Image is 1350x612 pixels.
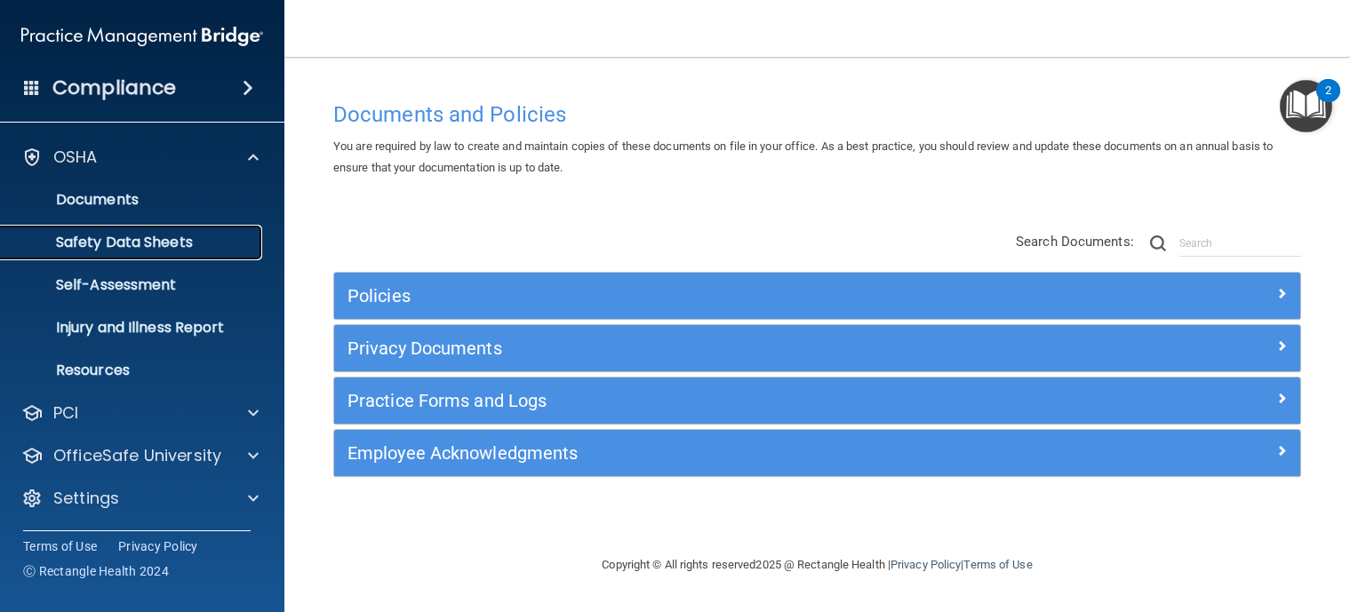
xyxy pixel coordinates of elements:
[118,537,198,555] a: Privacy Policy
[347,391,1045,410] h5: Practice Forms and Logs
[891,558,961,571] a: Privacy Policy
[53,147,98,168] p: OSHA
[53,488,119,509] p: Settings
[347,439,1287,467] a: Employee Acknowledgments
[1280,80,1332,132] button: Open Resource Center, 2 new notifications
[21,445,259,466] a: OfficeSafe University
[347,443,1045,463] h5: Employee Acknowledgments
[12,319,254,337] p: Injury and Illness Report
[12,191,254,209] p: Documents
[347,282,1287,310] a: Policies
[12,362,254,379] p: Resources
[12,276,254,294] p: Self-Assessment
[347,334,1287,362] a: Privacy Documents
[1016,234,1134,250] span: Search Documents:
[493,536,1142,593] div: Copyright © All rights reserved 2025 @ Rectangle Health | |
[963,558,1032,571] a: Terms of Use
[347,386,1287,415] a: Practice Forms and Logs
[21,19,263,54] img: PMB logo
[347,338,1045,358] h5: Privacy Documents
[53,445,221,466] p: OfficeSafe University
[21,488,259,509] a: Settings
[21,147,259,168] a: OSHA
[333,103,1301,126] h4: Documents and Policies
[12,234,254,251] p: Safety Data Sheets
[23,562,169,580] span: Ⓒ Rectangle Health 2024
[333,139,1273,174] span: You are required by law to create and maintain copies of these documents on file in your office. ...
[1325,91,1331,114] div: 2
[52,76,176,100] h4: Compliance
[347,286,1045,306] h5: Policies
[1150,235,1166,251] img: ic-search.3b580494.png
[1179,230,1301,257] input: Search
[21,402,259,424] a: PCI
[53,402,78,424] p: PCI
[23,537,97,555] a: Terms of Use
